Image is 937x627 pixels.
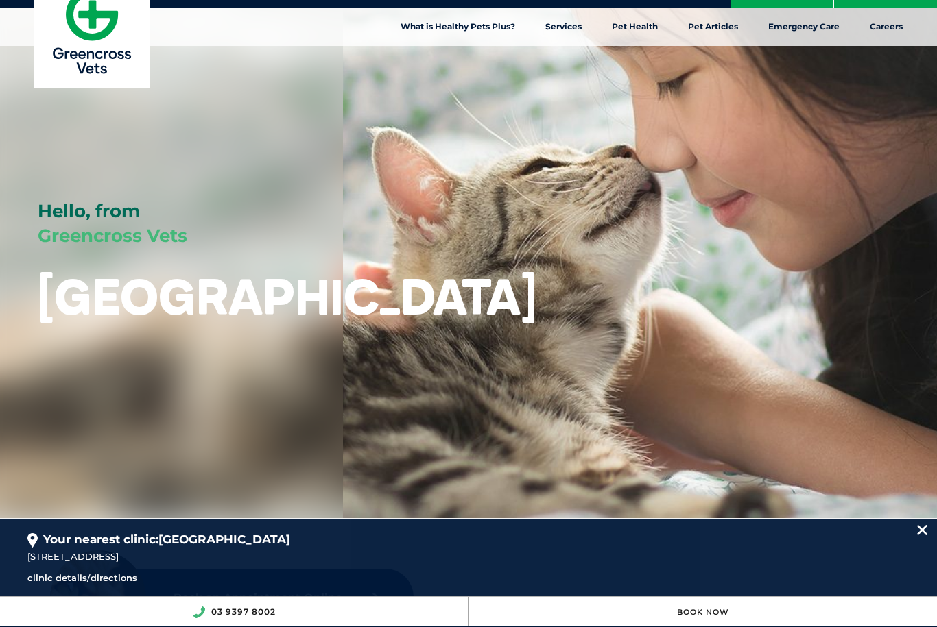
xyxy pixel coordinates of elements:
[27,533,38,548] img: location_pin.svg
[753,8,855,46] a: Emergency Care
[27,550,910,565] div: [STREET_ADDRESS]
[27,519,910,549] div: Your nearest clinic:
[597,8,673,46] a: Pet Health
[673,8,753,46] a: Pet Articles
[917,525,927,535] img: location_close.svg
[38,225,187,247] span: Greencross Vets
[38,200,140,222] span: Hello, from
[530,8,597,46] a: Services
[91,572,137,583] a: directions
[27,571,557,586] div: /
[158,532,290,546] span: [GEOGRAPHIC_DATA]
[211,606,276,617] a: 03 9397 8002
[677,607,729,617] a: Book Now
[855,8,918,46] a: Careers
[38,269,537,323] h1: [GEOGRAPHIC_DATA]
[193,606,205,618] img: location_phone.svg
[386,8,530,46] a: What is Healthy Pets Plus?
[27,572,87,583] a: clinic details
